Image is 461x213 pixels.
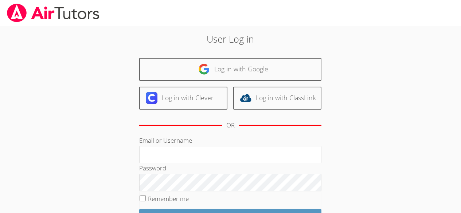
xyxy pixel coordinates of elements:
[139,87,227,110] a: Log in with Clever
[139,164,166,172] label: Password
[240,92,251,104] img: classlink-logo-d6bb404cc1216ec64c9a2012d9dc4662098be43eaf13dc465df04b49fa7ab582.svg
[146,92,157,104] img: clever-logo-6eab21bc6e7a338710f1a6ff85c0baf02591cd810cc4098c63d3a4b26e2feb20.svg
[233,87,321,110] a: Log in with ClassLink
[6,4,100,22] img: airtutors_banner-c4298cdbf04f3fff15de1276eac7730deb9818008684d7c2e4769d2f7ddbe033.png
[106,32,355,46] h2: User Log in
[148,194,189,203] label: Remember me
[198,63,210,75] img: google-logo-50288ca7cdecda66e5e0955fdab243c47b7ad437acaf1139b6f446037453330a.svg
[139,136,192,145] label: Email or Username
[139,58,321,81] a: Log in with Google
[226,120,235,131] div: OR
